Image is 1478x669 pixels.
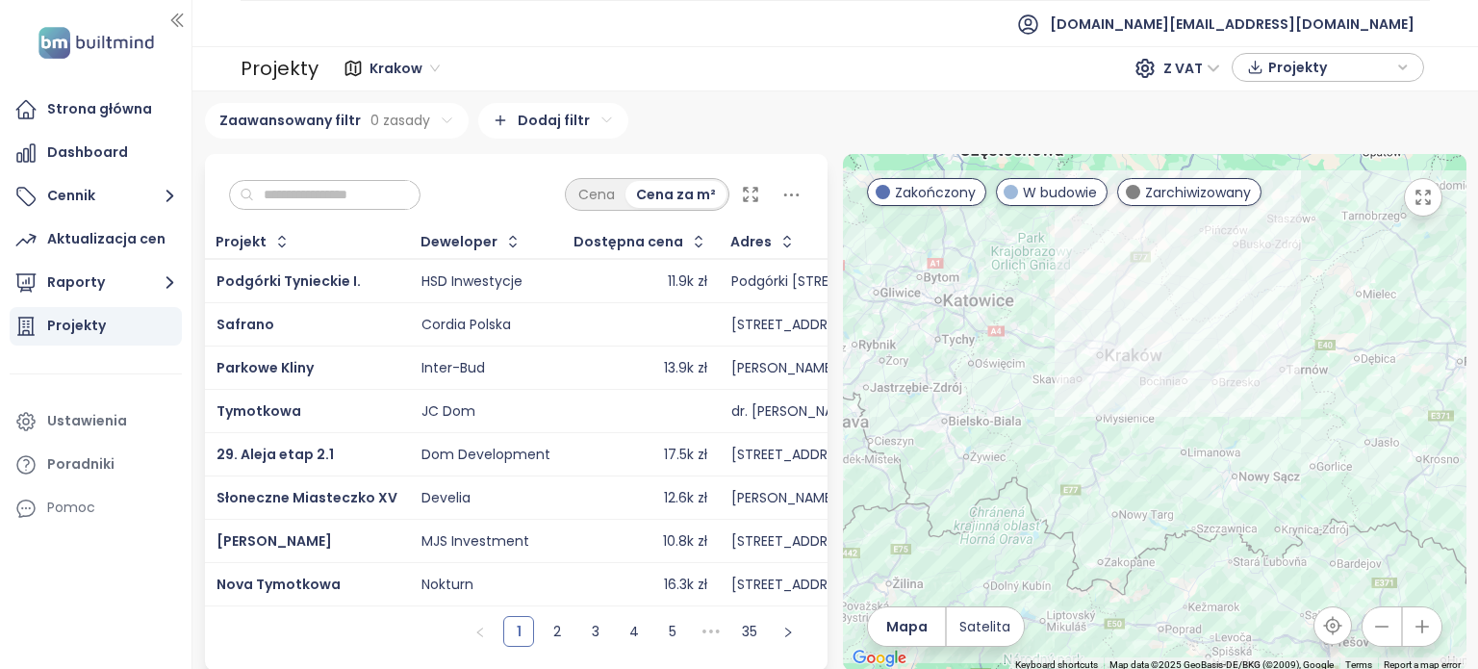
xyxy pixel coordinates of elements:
[47,141,128,165] div: Dashboard
[217,531,332,551] a: [PERSON_NAME]
[369,54,440,83] span: Krakow
[10,402,182,441] a: Ustawienia
[10,489,182,527] div: Pomoc
[663,533,707,551] div: 10.8k zł
[47,97,152,121] div: Strona główna
[735,617,764,646] a: 35
[657,616,688,647] li: 5
[1145,182,1251,203] span: Zarchiwizowany
[478,103,628,139] div: Dodaj filtr
[474,627,486,638] span: left
[947,607,1024,646] button: Satelita
[625,181,726,208] div: Cena za m²
[421,447,550,464] div: Dom Development
[664,447,707,464] div: 17.5k zł
[731,577,855,594] div: [STREET_ADDRESS]
[731,533,855,551] div: [STREET_ADDRESS]
[664,490,707,507] div: 12.6k zł
[664,360,707,377] div: 13.9k zł
[10,90,182,129] a: Strona główna
[370,110,430,131] span: 0 zasady
[217,315,274,334] a: Safrano
[731,447,855,464] div: [STREET_ADDRESS]
[47,227,166,251] div: Aktualizacja cen
[47,452,115,476] div: Poradniki
[1163,54,1220,83] span: Z VAT
[10,177,182,216] button: Cennik
[10,307,182,346] a: Projekty
[47,496,95,520] div: Pomoc
[421,403,475,421] div: JC Dom
[773,616,803,647] button: right
[664,577,707,594] div: 16.3k zł
[216,236,267,248] div: Projekt
[730,236,772,248] div: Adres
[241,50,319,88] div: Projekty
[696,616,726,647] li: Następne 5 stron
[217,575,341,594] a: Nova Tymotkowa
[10,134,182,172] a: Dashboard
[886,616,928,637] span: Mapa
[420,236,497,248] div: Deweloper
[1242,53,1414,82] div: button
[619,616,650,647] li: 4
[421,577,473,594] div: Nokturn
[10,264,182,302] button: Raporty
[696,616,726,647] span: •••
[731,403,981,421] div: dr. [PERSON_NAME][STREET_ADDRESS]
[217,445,334,464] a: 29. Aleja etap 2.1
[421,317,511,334] div: Cordia Polska
[217,401,301,421] a: Tymotkowa
[47,409,127,433] div: Ustawienia
[217,271,361,291] a: Podgórki Tynieckie I.
[731,490,1017,507] div: [PERSON_NAME] i Karola [STREET_ADDRESS]
[668,273,707,291] div: 11.9k zł
[731,273,916,291] div: Podgórki [STREET_ADDRESS]
[868,607,945,646] button: Mapa
[731,317,855,334] div: [STREET_ADDRESS]
[543,617,572,646] a: 2
[959,616,1010,637] span: Satelita
[573,236,683,248] div: Dostępna cena
[217,488,397,507] a: Słoneczne Miasteczko XV
[421,533,529,551] div: MJS Investment
[421,490,471,507] div: Develia
[542,616,573,647] li: 2
[895,182,976,203] span: Zakończony
[773,616,803,647] li: Następna strona
[465,616,496,647] li: Poprzednia strona
[620,617,649,646] a: 4
[10,220,182,259] a: Aktualizacja cen
[1050,1,1414,47] span: [DOMAIN_NAME][EMAIL_ADDRESS][DOMAIN_NAME]
[421,273,522,291] div: HSD Inwestycje
[1268,53,1392,82] span: Projekty
[10,446,182,484] a: Poradniki
[734,616,765,647] li: 35
[731,360,969,377] div: [PERSON_NAME]-[STREET_ADDRESS]
[47,314,106,338] div: Projekty
[421,360,485,377] div: Inter-Bud
[503,616,534,647] li: 1
[33,23,160,63] img: logo
[581,617,610,646] a: 3
[782,627,794,638] span: right
[568,181,625,208] div: Cena
[580,616,611,647] li: 3
[205,103,469,139] div: Zaawansowany filtr
[465,616,496,647] button: left
[1023,182,1097,203] span: W budowie
[504,617,533,646] a: 1
[217,358,314,377] a: Parkowe Kliny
